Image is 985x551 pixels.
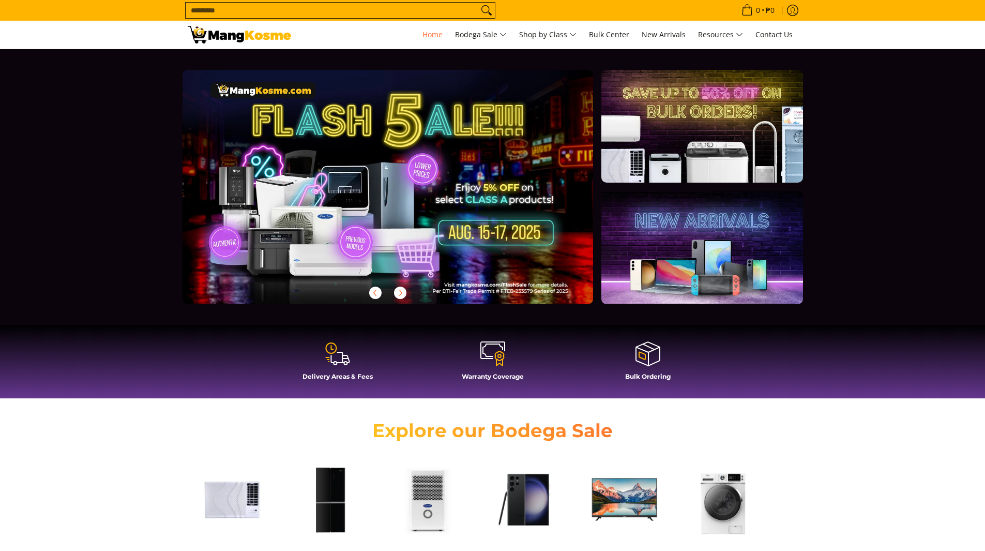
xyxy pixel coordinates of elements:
[693,21,748,49] a: Resources
[519,28,577,41] span: Shop by Class
[286,456,374,544] img: Refrigerators
[265,373,410,380] h4: Delivery Areas & Fees
[420,373,565,380] h4: Warranty Coverage
[384,456,472,544] img: Small Appliances
[265,340,410,388] a: Delivery Areas & Fees
[584,21,634,49] a: Bulk Center
[364,281,387,304] button: Previous
[755,29,793,39] span: Contact Us
[764,7,776,14] span: ₱0
[637,21,691,49] a: New Arrivals
[750,21,798,49] a: Contact Us
[754,7,762,14] span: 0
[301,21,798,49] nav: Main Menu
[581,456,669,544] img: TVs
[422,29,443,39] span: Home
[738,5,778,16] span: •
[420,340,565,388] a: Warranty Coverage
[575,373,720,380] h4: Bulk Ordering
[183,70,627,321] a: More
[455,28,507,41] span: Bodega Sale
[450,21,512,49] a: Bodega Sale
[188,26,291,43] img: Mang Kosme: Your Home Appliances Warehouse Sale Partner!
[698,28,743,41] span: Resources
[679,456,767,544] img: Washing Machines
[389,281,412,304] button: Next
[575,340,720,388] a: Bulk Ordering
[642,29,686,39] span: New Arrivals
[188,456,276,544] img: Air Conditioners
[589,29,629,39] span: Bulk Center
[514,21,582,49] a: Shop by Class
[482,456,570,544] img: Electronic Devices
[478,3,495,18] button: Search
[343,419,643,442] h2: Explore our Bodega Sale
[777,456,865,544] img: Cookers
[417,21,448,49] a: Home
